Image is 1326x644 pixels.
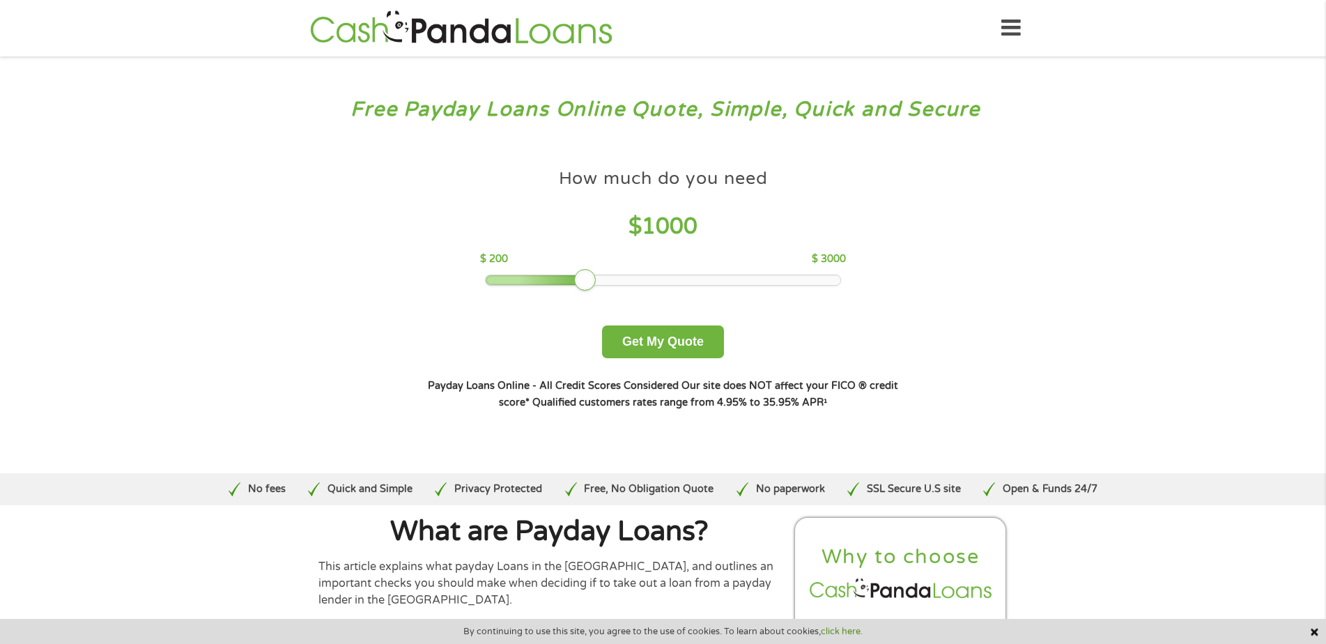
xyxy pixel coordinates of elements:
[559,167,768,190] h4: How much do you need
[306,8,617,48] img: GetLoanNow Logo
[318,558,781,609] p: This article explains what payday Loans in the [GEOGRAPHIC_DATA], and outlines an important check...
[499,380,898,408] strong: Our site does NOT affect your FICO ® credit score*
[584,482,714,497] p: Free, No Obligation Quote
[807,618,995,634] li: Borrow between $200 - 3000
[642,213,697,240] span: 1000
[480,213,846,241] h4: $
[807,544,995,570] h2: Why to choose
[40,97,1286,123] h3: Free Payday Loans Online Quote, Simple, Quick and Secure
[428,380,679,392] strong: Payday Loans Online - All Credit Scores Considered
[327,482,413,497] p: Quick and Simple
[812,252,846,267] p: $ 3000
[532,397,827,408] strong: Qualified customers rates range from 4.95% to 35.95% APR¹
[454,482,542,497] p: Privacy Protected
[463,627,863,636] span: By continuing to use this site, you agree to the use of cookies. To learn about cookies,
[821,626,863,637] a: click here.
[602,325,724,358] button: Get My Quote
[756,482,825,497] p: No paperwork
[248,482,286,497] p: No fees
[318,518,781,546] h1: What are Payday Loans?
[480,252,508,267] p: $ 200
[867,482,961,497] p: SSL Secure U.S site
[1003,482,1097,497] p: Open & Funds 24/7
